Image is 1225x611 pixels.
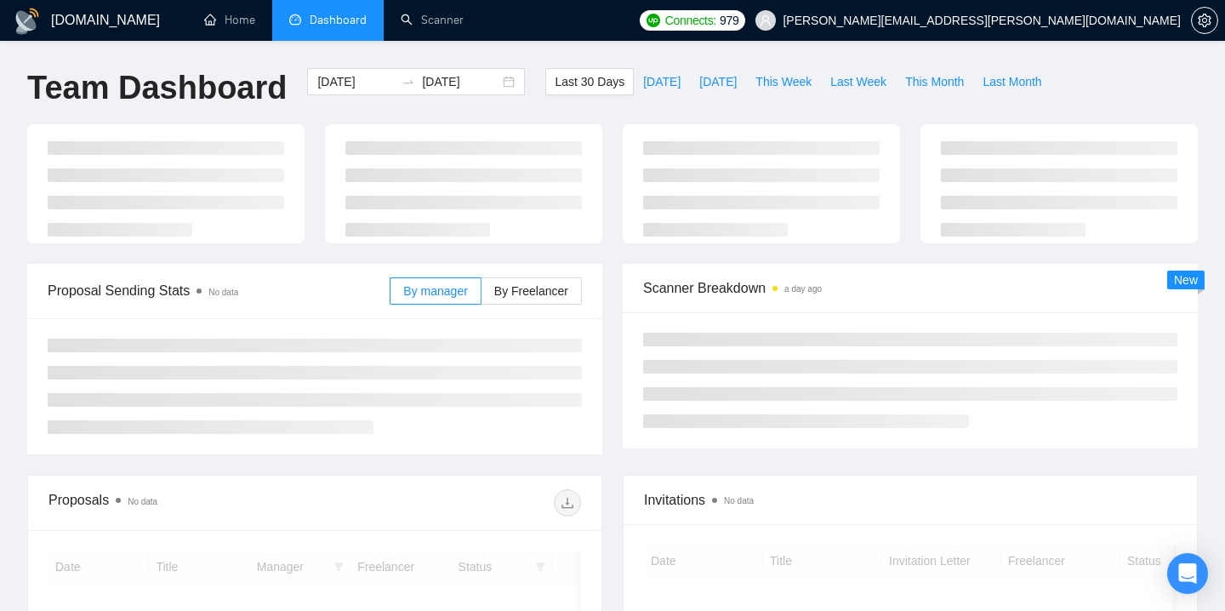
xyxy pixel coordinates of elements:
[1174,273,1198,287] span: New
[545,68,634,95] button: Last 30 Days
[48,280,390,301] span: Proposal Sending Stats
[1191,14,1218,27] a: setting
[973,68,1051,95] button: Last Month
[14,8,41,35] img: logo
[310,13,367,27] span: Dashboard
[905,72,964,91] span: This Month
[208,288,238,297] span: No data
[699,72,737,91] span: [DATE]
[746,68,821,95] button: This Week
[401,13,464,27] a: searchScanner
[317,72,395,91] input: Start date
[784,284,822,294] time: a day ago
[647,14,660,27] img: upwork-logo.png
[403,284,467,298] span: By manager
[494,284,568,298] span: By Freelancer
[644,489,1177,511] span: Invitations
[665,11,716,30] span: Connects:
[821,68,896,95] button: Last Week
[830,72,886,91] span: Last Week
[896,68,973,95] button: This Month
[27,68,287,108] h1: Team Dashboard
[690,68,746,95] button: [DATE]
[724,496,754,505] span: No data
[402,75,415,89] span: swap-right
[422,72,499,91] input: End date
[204,13,255,27] a: homeHome
[1167,553,1208,594] div: Open Intercom Messenger
[128,497,157,506] span: No data
[760,14,772,26] span: user
[634,68,690,95] button: [DATE]
[402,75,415,89] span: to
[755,72,812,91] span: This Week
[289,14,301,26] span: dashboard
[643,277,1177,299] span: Scanner Breakdown
[1192,14,1217,27] span: setting
[720,11,738,30] span: 979
[555,72,624,91] span: Last 30 Days
[48,489,315,517] div: Proposals
[1191,7,1218,34] button: setting
[983,72,1041,91] span: Last Month
[643,72,681,91] span: [DATE]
